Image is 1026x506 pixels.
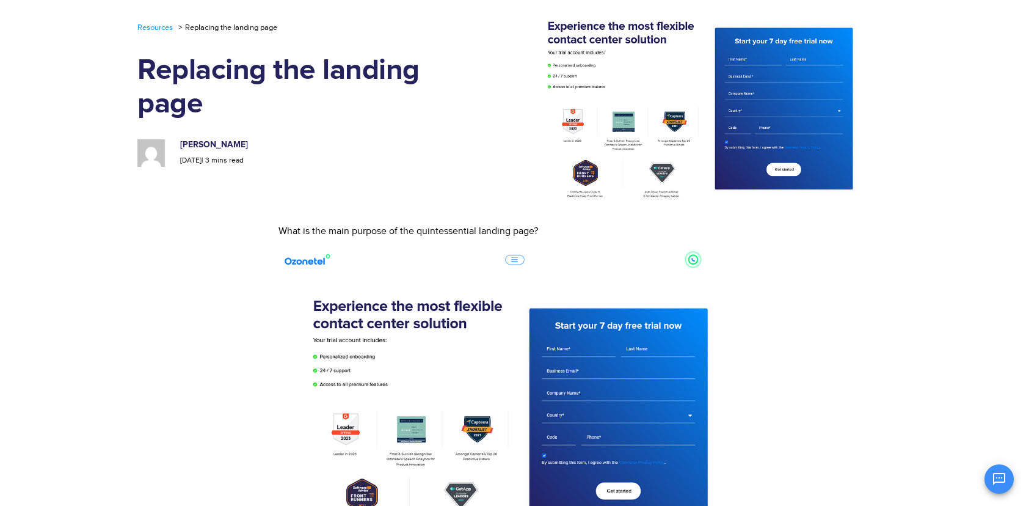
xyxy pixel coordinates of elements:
h1: Replacing the landing page [137,54,451,121]
p: What is the main purpose of the quintessential landing page? [278,224,742,238]
p: | [180,155,438,166]
h6: [PERSON_NAME] [180,140,438,150]
span: 3 [205,156,209,165]
span: mins read [211,156,244,165]
li: Replacing the landing page [175,20,277,35]
a: Resources [137,22,173,34]
span: [DATE] [180,156,202,165]
button: Open chat [984,464,1014,494]
img: 7723733ef64c3ed91784c46a7bd9011a09afad327b9abb85531bf5517fa980df [137,139,165,167]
